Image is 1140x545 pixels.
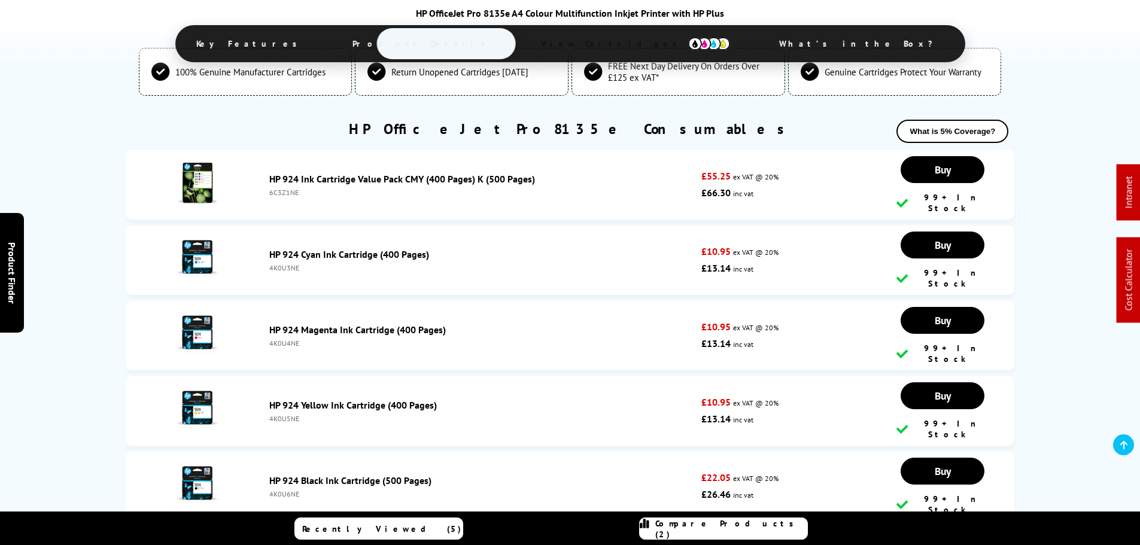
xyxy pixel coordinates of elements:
[701,262,731,274] strong: £13.14
[269,339,696,348] div: 4K0U4NE
[269,399,437,411] a: HP 924 Yellow Ink Cartridge (400 Pages)
[335,29,510,58] span: Product Details
[269,248,429,260] a: HP 924 Cyan Ink Cartridge (400 Pages)
[733,491,753,500] span: inc vat
[896,343,989,364] div: 99+ In Stock
[701,245,731,257] strong: £10.95
[639,517,808,540] a: Compare Products (2)
[935,313,951,327] span: Buy
[935,389,951,403] span: Buy
[269,324,446,336] a: HP 924 Magenta Ink Cartridge (400 Pages)
[733,189,753,198] span: inc vat
[6,242,18,303] span: Product Finder
[825,66,981,78] span: Genuine Cartridges Protect Your Warranty
[177,313,218,355] img: HP 924 Magenta Ink Cartridge (400 Pages)
[269,188,696,197] div: 6C3Z1NE
[701,396,731,408] strong: £10.95
[269,173,535,185] a: HP 924 Ink Cartridge Value Pack CMY (400 Pages) K (500 Pages)
[608,60,773,83] span: FREE Next Day Delivery On Orders Over £125 ex VAT*
[269,263,696,272] div: 4K0U3NE
[733,415,753,424] span: inc vat
[733,474,779,483] span: ex VAT @ 20%
[269,474,431,486] a: HP 924 Black Ink Cartridge (500 Pages)
[935,464,951,478] span: Buy
[523,28,748,59] span: View Cartridges
[935,238,951,252] span: Buy
[177,464,218,506] img: HP 924 Black Ink Cartridge (500 Pages)
[269,489,696,498] div: 4K0U6NE
[701,471,731,483] strong: £22.05
[733,248,779,257] span: ex VAT @ 20%
[655,518,807,540] span: Compare Products (2)
[177,238,218,280] img: HP 924 Cyan Ink Cartridge (400 Pages)
[896,120,1008,143] button: What is 5% Coverage?
[701,337,731,349] strong: £13.14
[701,170,731,182] strong: £55.25
[177,163,218,205] img: HP 924 Ink Cartridge Value Pack CMY (400 Pages) K (500 Pages)
[896,418,989,440] div: 99+ In Stock
[1123,176,1135,209] a: Intranet
[175,66,326,78] span: 100% Genuine Manufacturer Cartridges
[349,120,792,138] a: HP OfficeJet Pro 8135e Consumables
[269,414,696,423] div: 4K0U5NE
[151,7,989,19] div: HP OfficeJet Pro 8135e A4 Colour Multifunction Inkjet Printer with HP Plus
[688,37,730,50] img: cmyk-icon.svg
[896,192,989,214] div: 99+ In Stock
[896,494,989,515] div: 99+ In Stock
[935,163,951,176] span: Buy
[733,323,779,332] span: ex VAT @ 20%
[701,413,731,425] strong: £13.14
[294,517,463,540] a: Recently Viewed (5)
[733,398,779,407] span: ex VAT @ 20%
[391,66,528,78] span: Return Unopened Cartridges [DATE]
[733,172,779,181] span: ex VAT @ 20%
[701,187,731,199] strong: £66.30
[701,321,731,333] strong: £10.95
[177,389,218,431] img: HP 924 Yellow Ink Cartridge (400 Pages)
[896,267,989,289] div: 99+ In Stock
[302,523,461,534] span: Recently Viewed (5)
[733,340,753,349] span: inc vat
[1123,249,1135,311] a: Cost Calculator
[178,29,321,58] span: Key Features
[733,264,753,273] span: inc vat
[761,29,962,58] span: What’s in the Box?
[701,488,731,500] strong: £26.46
